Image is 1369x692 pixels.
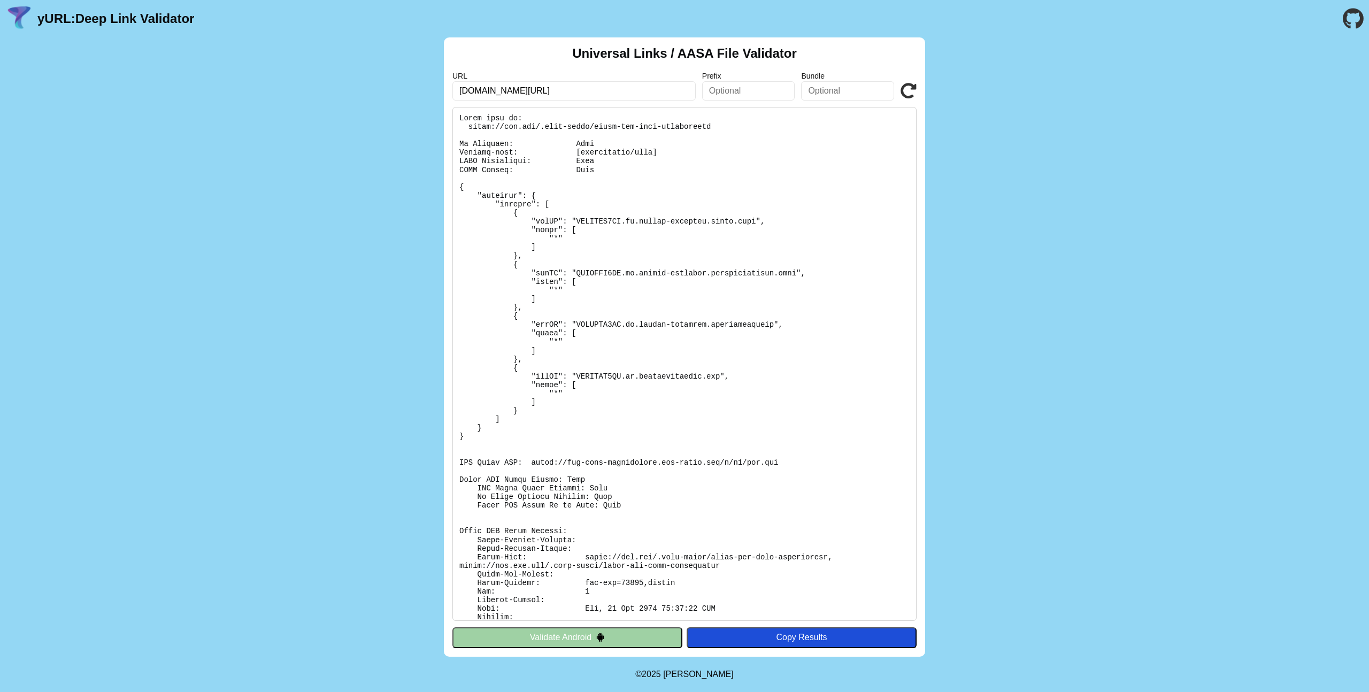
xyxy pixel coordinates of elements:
pre: Lorem ipsu do: sitam://con.adi/.elit-seddo/eiusm-tem-inci-utlaboreetd Ma Aliquaen: Admi Veniamq-n... [452,107,917,621]
input: Optional [801,81,894,101]
input: Required [452,81,696,101]
img: yURL Logo [5,5,33,33]
label: Bundle [801,72,894,80]
span: 2025 [642,670,661,679]
button: Copy Results [687,627,917,648]
button: Validate Android [452,627,682,648]
a: yURL:Deep Link Validator [37,11,194,26]
label: URL [452,72,696,80]
a: Michael Ibragimchayev's Personal Site [663,670,734,679]
img: droidIcon.svg [596,633,605,642]
h2: Universal Links / AASA File Validator [572,46,797,61]
div: Copy Results [692,633,911,642]
footer: © [635,657,733,692]
input: Optional [702,81,795,101]
label: Prefix [702,72,795,80]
